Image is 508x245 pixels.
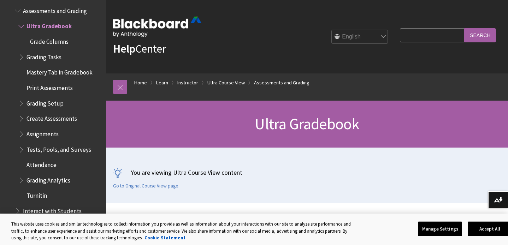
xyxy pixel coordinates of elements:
[26,159,57,168] span: Attendance
[26,174,70,184] span: Grading Analytics
[332,30,388,44] select: Site Language Selector
[113,183,179,189] a: Go to Original Course View page.
[177,78,198,87] a: Instructor
[26,82,73,91] span: Print Assessments
[464,28,496,42] input: Search
[26,144,91,153] span: Tests, Pools, and Surveys
[144,235,185,241] a: More information about your privacy, opens in a new tab
[26,190,47,199] span: Turnitin
[11,221,356,241] div: This website uses cookies and similar technologies to collect information you provide as well as ...
[113,17,201,37] img: Blackboard by Anthology
[254,78,309,87] a: Assessments and Grading
[26,51,61,61] span: Grading Tasks
[156,78,168,87] a: Learn
[207,78,245,87] a: Ultra Course View
[113,42,166,56] a: HelpCenter
[113,42,135,56] strong: Help
[418,221,462,236] button: Manage Settings
[255,114,359,133] span: Ultra Gradebook
[26,128,59,138] span: Assignments
[26,113,77,122] span: Create Assessments
[26,20,72,30] span: Ultra Gradebook
[26,97,64,107] span: Grading Setup
[23,205,82,215] span: Interact with Students
[134,78,147,87] a: Home
[23,5,87,14] span: Assessments and Grading
[26,67,93,76] span: Mastery Tab in Gradebook
[30,36,69,45] span: Grade Columns
[113,168,501,177] p: You are viewing Ultra Course View content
